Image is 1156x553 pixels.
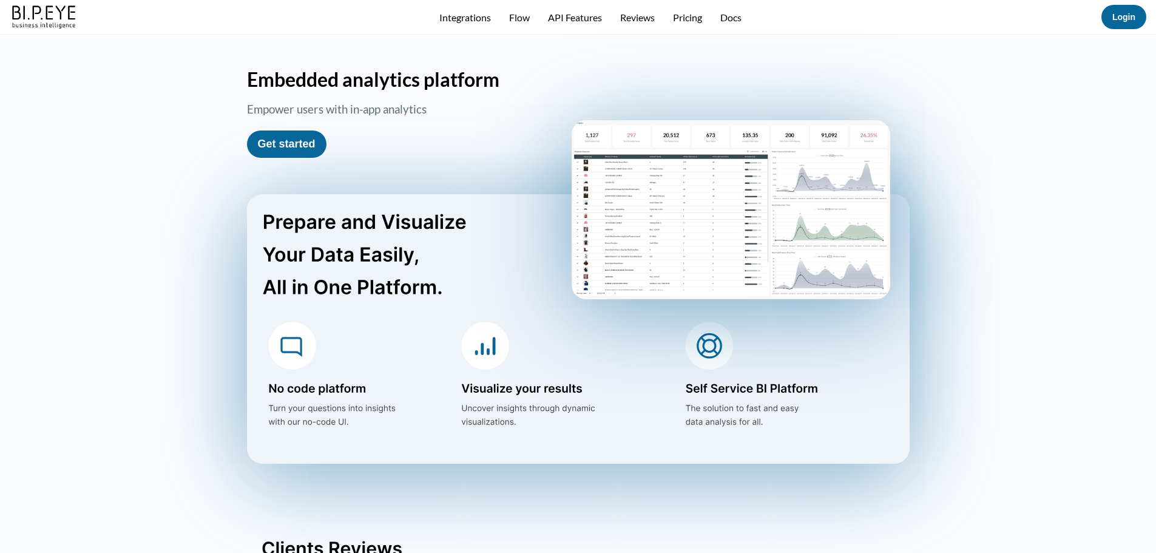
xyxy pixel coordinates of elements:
[1101,5,1146,29] button: Login
[509,12,530,23] a: Flow
[572,120,890,299] img: homePageScreen2.png
[720,12,742,23] a: Docs
[620,12,655,23] a: Reviews
[1112,12,1135,22] a: Login
[10,2,79,30] img: bipeye-logo
[247,67,910,91] h1: Embedded analytics platform
[439,12,491,23] a: Integrations
[247,131,326,158] button: Get started
[247,103,566,120] h3: Empower users with in-app analytics
[548,12,602,23] a: API Features
[258,138,316,150] a: Get started
[673,12,702,23] a: Pricing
